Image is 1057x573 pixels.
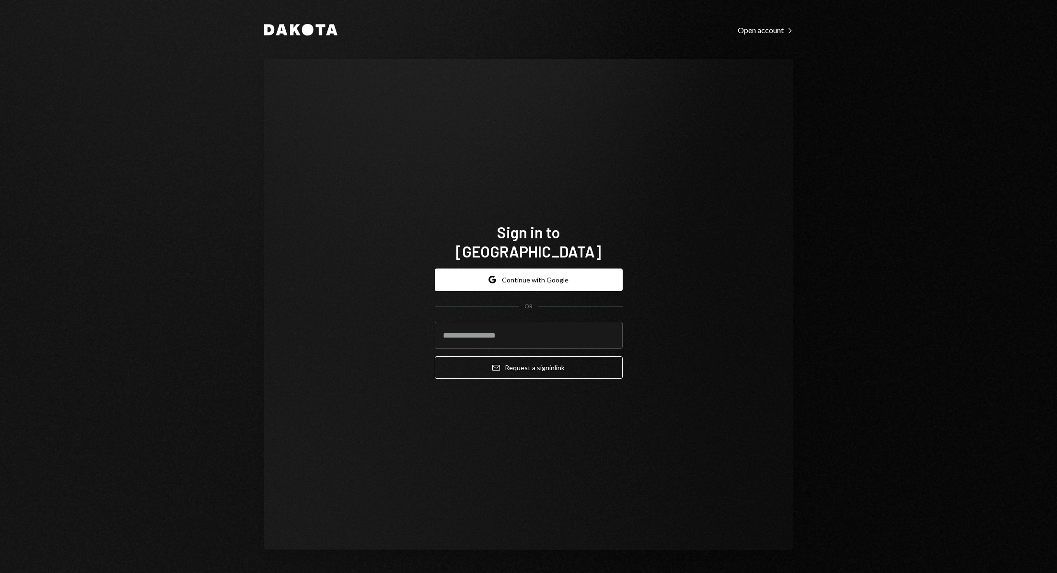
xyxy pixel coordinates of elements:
h1: Sign in to [GEOGRAPHIC_DATA] [435,222,623,261]
a: Open account [738,24,793,35]
button: Request a signinlink [435,356,623,379]
button: Continue with Google [435,269,623,291]
div: OR [524,303,533,311]
div: Open account [738,25,793,35]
